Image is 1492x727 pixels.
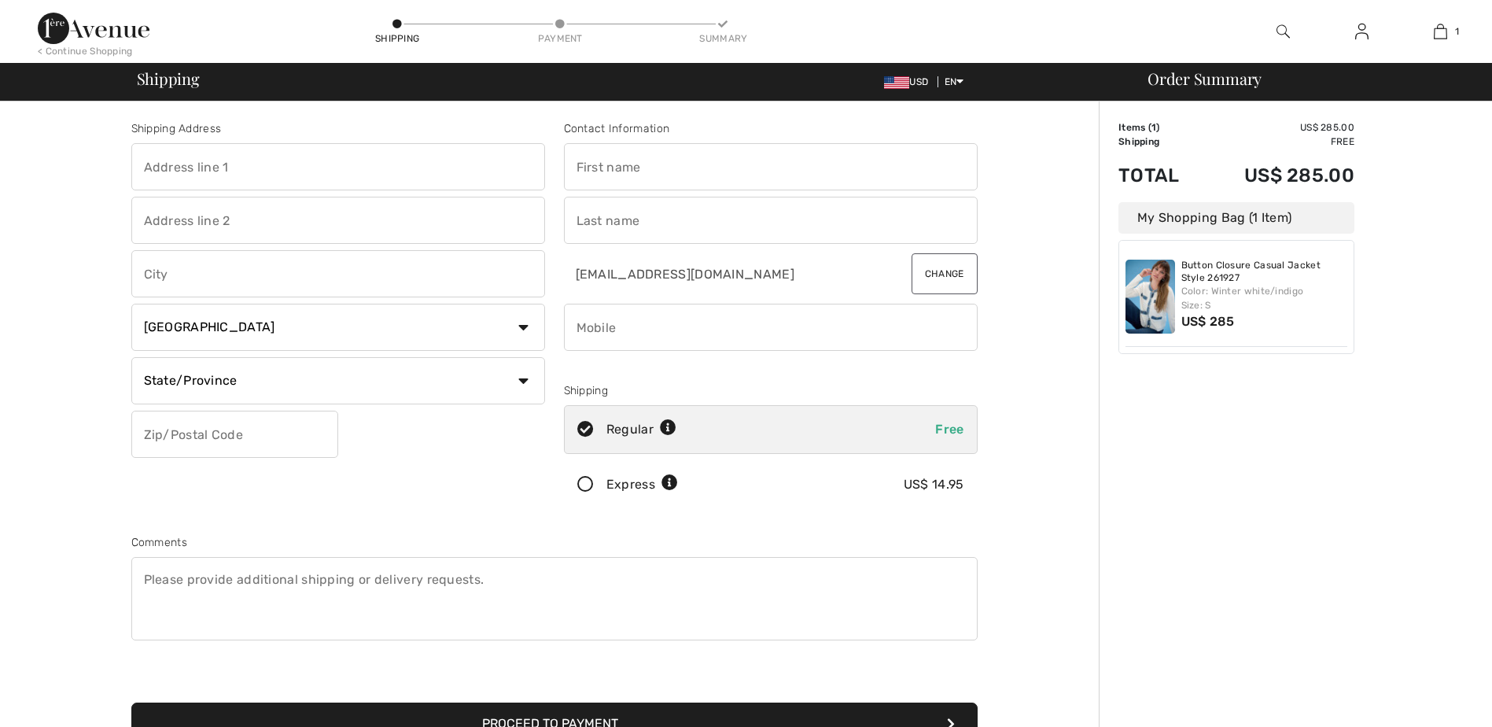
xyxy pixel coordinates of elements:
div: Summary [699,31,746,46]
img: Button Closure Casual Jacket Style 261927 [1125,260,1175,334]
div: Color: Winter white/indigo Size: S [1181,284,1348,312]
span: USD [884,76,934,87]
img: My Bag [1434,22,1447,41]
div: Shipping Address [131,120,545,137]
div: Order Summary [1129,71,1483,87]
span: 1 [1455,24,1459,39]
div: US$ 14.95 [904,475,964,494]
div: Express [606,475,678,494]
input: Mobile [564,304,978,351]
input: Zip/Postal Code [131,411,338,458]
div: Payment [536,31,584,46]
div: Shipping [374,31,421,46]
img: My Info [1355,22,1369,41]
div: My Shopping Bag (1 Item) [1118,202,1354,234]
span: US$ 285 [1181,314,1235,329]
input: Address line 1 [131,143,545,190]
img: 1ère Avenue [38,13,149,44]
span: EN [945,76,964,87]
input: City [131,250,545,297]
div: Comments [131,534,978,551]
td: Free [1203,135,1354,149]
input: Last name [564,197,978,244]
img: US Dollar [884,76,909,89]
img: search the website [1276,22,1290,41]
span: Shipping [137,71,200,87]
span: Free [935,422,963,437]
td: US$ 285.00 [1203,120,1354,135]
td: Items ( ) [1118,120,1203,135]
input: First name [564,143,978,190]
input: E-mail [564,250,875,297]
a: Sign In [1343,22,1381,42]
div: Shipping [564,382,978,399]
div: < Continue Shopping [38,44,133,58]
a: Button Closure Casual Jacket Style 261927 [1181,260,1348,284]
div: Contact Information [564,120,978,137]
div: Regular [606,420,676,439]
button: Change [912,253,978,294]
td: Total [1118,149,1203,202]
a: 1 [1402,22,1479,41]
input: Address line 2 [131,197,545,244]
span: 1 [1151,122,1156,133]
td: Shipping [1118,135,1203,149]
td: US$ 285.00 [1203,149,1354,202]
